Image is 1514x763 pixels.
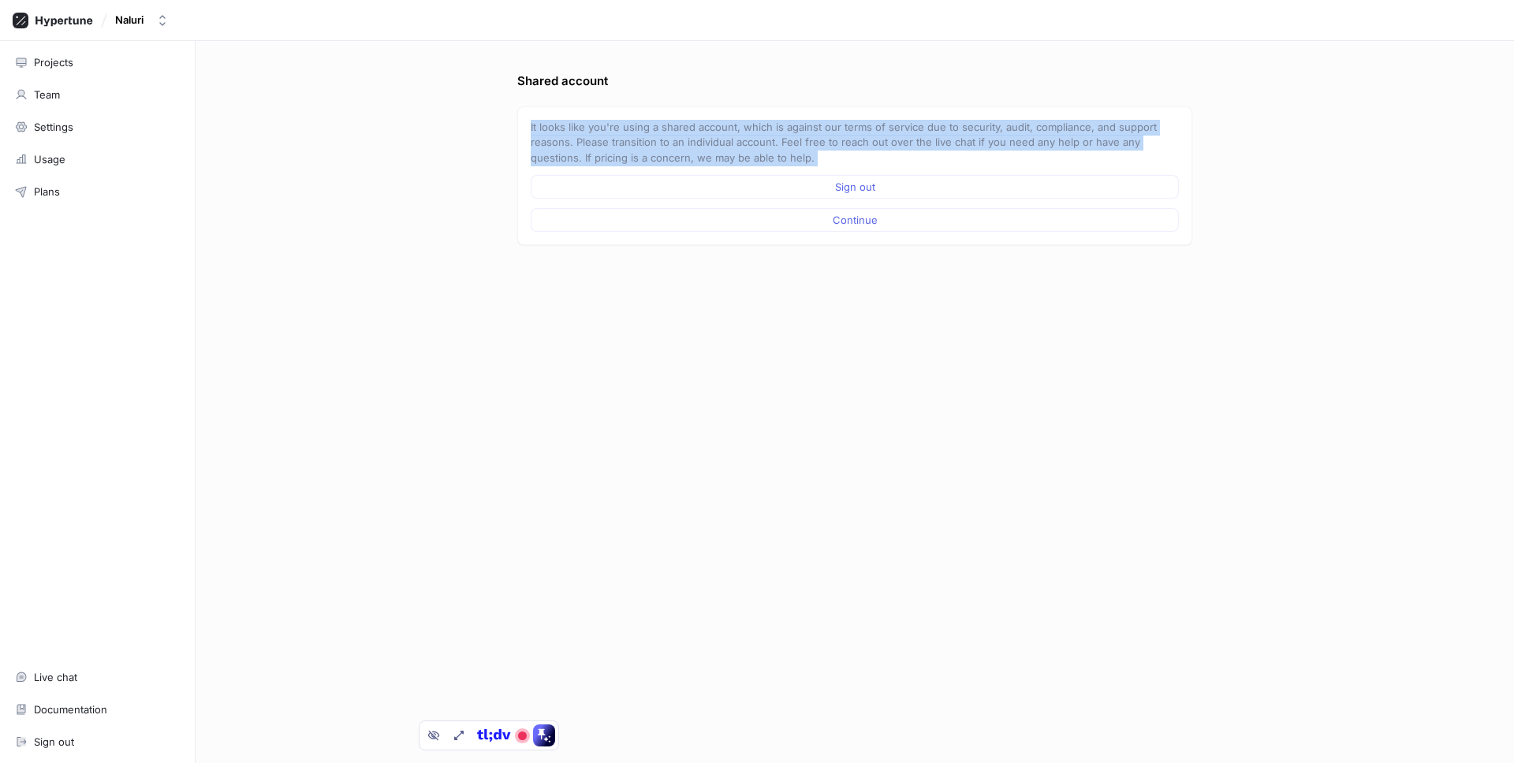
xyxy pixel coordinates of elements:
[34,735,74,748] div: Sign out
[34,671,77,683] div: Live chat
[8,178,187,205] a: Plans
[833,215,878,225] span: Continue
[34,153,65,166] div: Usage
[34,56,73,69] div: Projects
[34,88,60,101] div: Team
[8,81,187,108] a: Team
[531,120,1179,166] p: It looks like you're using a shared account, which is against our terms of service due to securit...
[115,13,144,27] div: Naluri
[8,696,187,723] a: Documentation
[34,121,73,133] div: Settings
[517,73,1192,91] p: Shared account
[109,7,175,33] button: Naluri
[34,185,60,198] div: Plans
[531,208,1179,232] button: Continue
[8,114,187,140] a: Settings
[8,146,187,173] a: Usage
[8,49,187,76] a: Projects
[835,182,875,192] span: Sign out
[34,703,107,716] div: Documentation
[531,175,1179,199] button: Sign out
